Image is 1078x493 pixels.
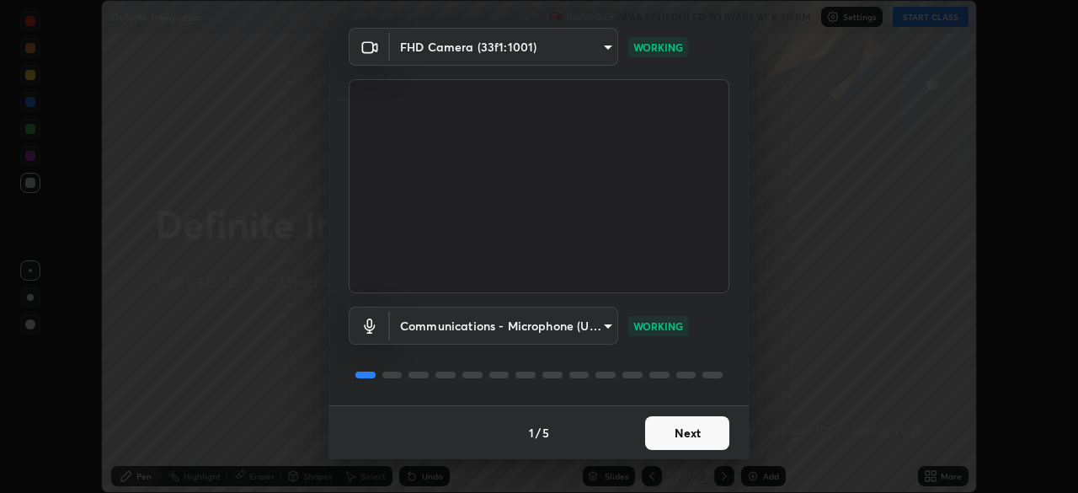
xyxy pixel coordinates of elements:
p: WORKING [633,319,683,334]
button: Next [645,416,729,450]
div: FHD Camera (33f1:1001) [390,28,618,66]
h4: 1 [529,424,534,442]
h4: 5 [542,424,549,442]
h4: / [536,424,541,442]
p: WORKING [633,40,683,55]
div: FHD Camera (33f1:1001) [390,307,618,345]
